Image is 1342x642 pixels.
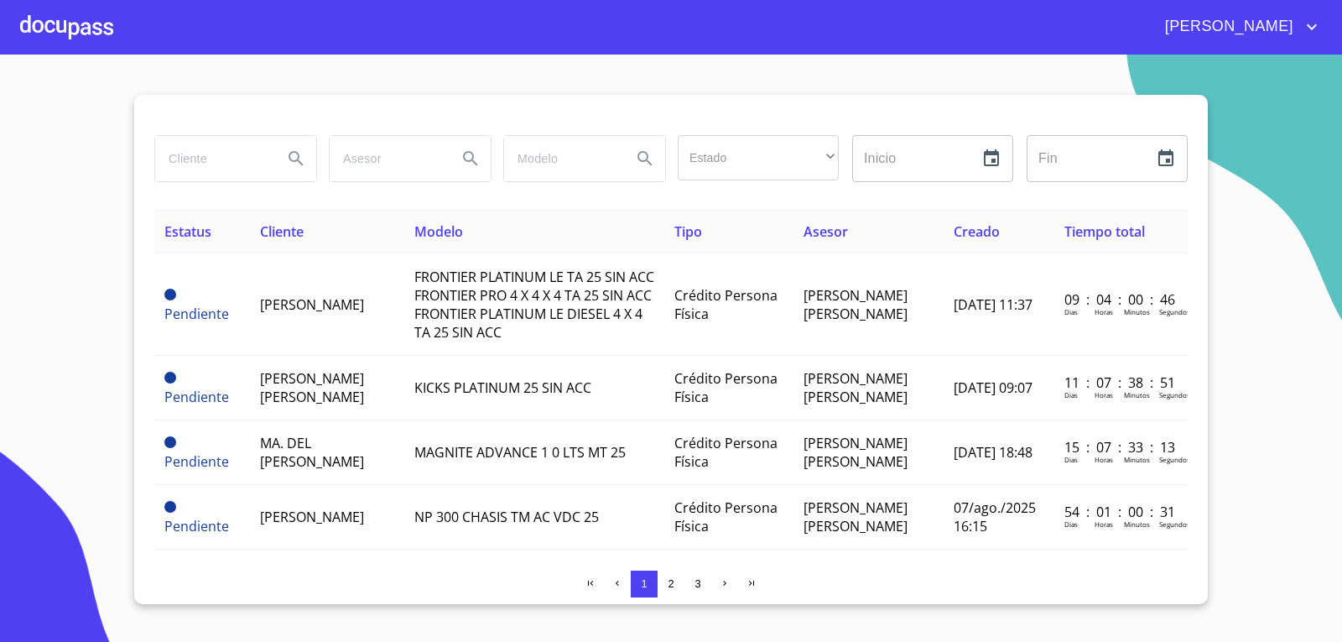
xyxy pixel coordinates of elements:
[260,295,364,314] span: [PERSON_NAME]
[260,508,364,526] span: [PERSON_NAME]
[1159,519,1190,529] p: Segundos
[625,138,665,179] button: Search
[260,369,364,406] span: [PERSON_NAME] [PERSON_NAME]
[1124,455,1150,464] p: Minutos
[260,222,304,241] span: Cliente
[674,286,778,323] span: Crédito Persona Física
[674,434,778,471] span: Crédito Persona Física
[1159,455,1190,464] p: Segundos
[804,286,908,323] span: [PERSON_NAME] [PERSON_NAME]
[674,369,778,406] span: Crédito Persona Física
[155,136,269,181] input: search
[414,268,654,342] span: FRONTIER PLATINUM LE TA 25 SIN ACC FRONTIER PRO 4 X 4 X 4 TA 25 SIN ACC FRONTIER PLATINUM LE DIES...
[804,369,908,406] span: [PERSON_NAME] [PERSON_NAME]
[1064,519,1078,529] p: Dias
[450,138,491,179] button: Search
[954,295,1033,314] span: [DATE] 11:37
[1159,390,1190,399] p: Segundos
[1064,390,1078,399] p: Dias
[164,289,176,300] span: Pendiente
[1152,13,1322,40] button: account of current user
[954,378,1033,397] span: [DATE] 09:07
[330,136,444,181] input: search
[1095,519,1113,529] p: Horas
[658,571,684,598] button: 2
[164,388,229,406] span: Pendiente
[1095,307,1113,316] p: Horas
[164,222,211,241] span: Estatus
[504,136,618,181] input: search
[684,571,711,598] button: 3
[674,498,778,535] span: Crédito Persona Física
[1124,519,1150,529] p: Minutos
[1064,373,1178,392] p: 11 : 07 : 38 : 51
[804,498,908,535] span: [PERSON_NAME] [PERSON_NAME]
[414,222,463,241] span: Modelo
[414,443,626,462] span: MAGNITE ADVANCE 1 0 LTS MT 25
[414,508,599,526] span: NP 300 CHASIS TM AC VDC 25
[641,577,647,590] span: 1
[674,222,702,241] span: Tipo
[276,138,316,179] button: Search
[1064,455,1078,464] p: Dias
[1124,307,1150,316] p: Minutos
[668,577,674,590] span: 2
[1095,390,1113,399] p: Horas
[954,443,1033,462] span: [DATE] 18:48
[164,436,176,448] span: Pendiente
[1124,390,1150,399] p: Minutos
[164,305,229,323] span: Pendiente
[414,378,591,397] span: KICKS PLATINUM 25 SIN ACC
[1064,503,1178,521] p: 54 : 01 : 00 : 31
[804,222,848,241] span: Asesor
[631,571,658,598] button: 1
[1064,290,1178,309] p: 09 : 04 : 00 : 46
[1152,13,1302,40] span: [PERSON_NAME]
[954,498,1036,535] span: 07/ago./2025 16:15
[164,501,176,513] span: Pendiente
[260,434,364,471] span: MA. DEL [PERSON_NAME]
[1159,307,1190,316] p: Segundos
[164,452,229,471] span: Pendiente
[1064,222,1145,241] span: Tiempo total
[954,222,1000,241] span: Creado
[164,372,176,384] span: Pendiente
[694,577,700,590] span: 3
[1095,455,1113,464] p: Horas
[1064,438,1178,457] p: 15 : 07 : 33 : 13
[804,434,908,471] span: [PERSON_NAME] [PERSON_NAME]
[678,135,839,180] div: ​
[164,517,229,535] span: Pendiente
[1064,307,1078,316] p: Dias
